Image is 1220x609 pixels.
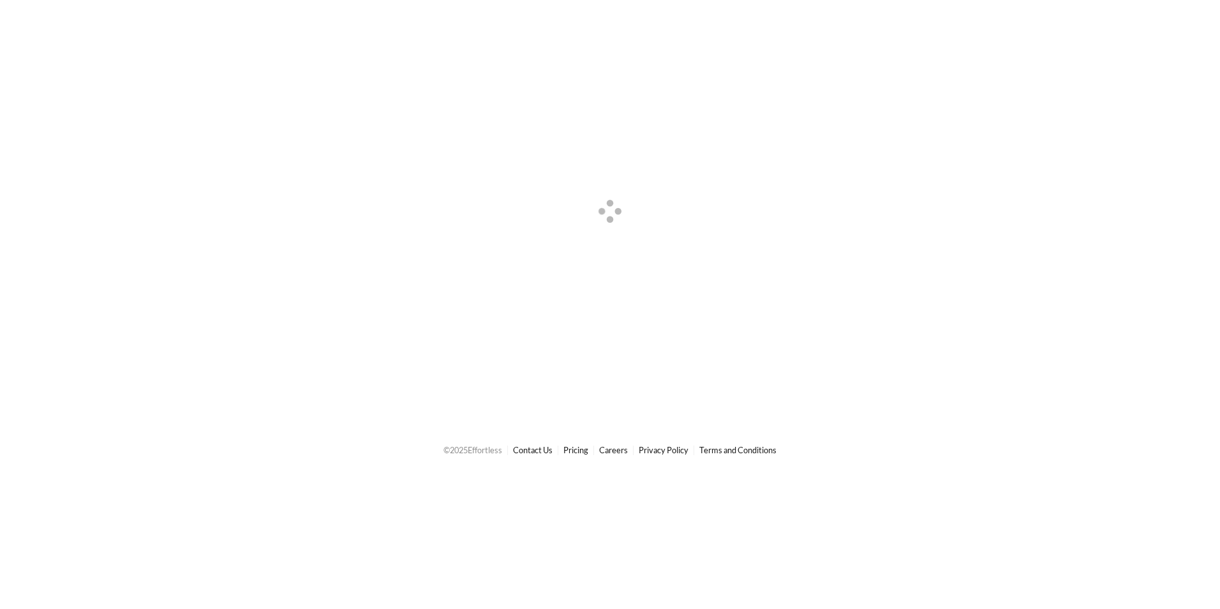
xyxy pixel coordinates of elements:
[563,445,588,455] a: Pricing
[699,445,777,455] a: Terms and Conditions
[639,445,688,455] a: Privacy Policy
[599,445,628,455] a: Careers
[513,445,553,455] a: Contact Us
[443,445,502,455] span: © 2025 Effortless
